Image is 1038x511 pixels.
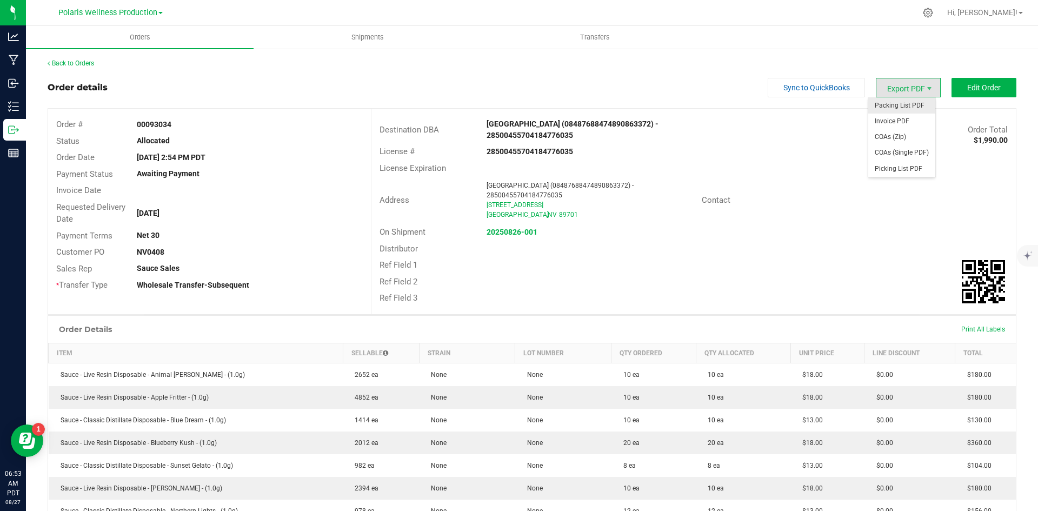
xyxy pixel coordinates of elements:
span: Sauce - Live Resin Disposable - Blueberry Kush - (1.0g) [55,439,217,447]
span: Sauce - Live Resin Disposable - [PERSON_NAME] - (1.0g) [55,485,222,492]
span: Address [380,195,409,205]
span: 20 ea [702,439,724,447]
span: $0.00 [871,485,893,492]
span: 1414 ea [349,416,378,424]
span: Picking List PDF [868,161,935,177]
span: $180.00 [962,371,992,379]
span: $13.00 [797,416,823,424]
button: Edit Order [951,78,1016,97]
span: 10 ea [702,371,724,379]
span: Order Date [56,152,95,162]
strong: [GEOGRAPHIC_DATA] (08487688474890863372) - 28500455704184776035 [487,120,658,140]
th: Qty Allocated [696,343,790,363]
inline-svg: Manufacturing [8,55,19,65]
span: $104.00 [962,462,992,469]
span: None [425,485,447,492]
span: Destination DBA [380,125,439,135]
span: $0.00 [871,462,893,469]
span: 982 ea [349,462,375,469]
span: $0.00 [871,394,893,401]
strong: [DATE] 2:54 PM PDT [137,153,205,162]
strong: Sauce Sales [137,264,179,273]
span: [GEOGRAPHIC_DATA] [487,211,549,218]
span: None [522,371,543,379]
span: Orders [115,32,165,42]
span: , [547,211,548,218]
span: Sauce - Live Resin Disposable - Animal [PERSON_NAME] - (1.0g) [55,371,245,379]
img: Scan me! [962,260,1005,303]
span: 10 ea [618,371,640,379]
li: Export PDF [876,78,941,97]
span: [STREET_ADDRESS] [487,201,543,209]
span: 20 ea [618,439,640,447]
inline-svg: Inbound [8,78,19,89]
a: Transfers [481,26,709,49]
inline-svg: Analytics [8,31,19,42]
span: None [522,394,543,401]
span: $130.00 [962,416,992,424]
span: 10 ea [702,394,724,401]
span: Payment Terms [56,231,112,241]
a: Back to Orders [48,59,94,67]
span: Edit Order [967,83,1001,92]
span: 89701 [559,211,578,218]
inline-svg: Inventory [8,101,19,112]
iframe: Resource center unread badge [32,423,45,436]
span: Polaris Wellness Production [58,8,157,17]
span: None [425,462,447,469]
span: Invoice PDF [868,114,935,129]
th: Sellable [343,343,419,363]
span: Order # [56,120,83,129]
span: Distributor [380,244,418,254]
div: Order details [48,81,108,94]
span: Ref Field 3 [380,293,417,303]
span: None [425,416,447,424]
span: Sauce - Classic Distillate Disposable - Sunset Gelato - (1.0g) [55,462,233,469]
qrcode: 00093034 [962,260,1005,303]
span: $180.00 [962,394,992,401]
span: None [425,394,447,401]
span: 8 ea [618,462,636,469]
span: Sauce - Classic Distillate Disposable - Blue Dream - (1.0g) [55,416,226,424]
span: Requested Delivery Date [56,202,125,224]
span: [GEOGRAPHIC_DATA] (08487688474890863372) - 28500455704184776035 [487,182,634,199]
span: None [522,416,543,424]
span: Payment Status [56,169,113,179]
div: Manage settings [921,8,935,18]
span: Print All Labels [961,326,1005,333]
a: Shipments [254,26,481,49]
span: Hi, [PERSON_NAME]! [947,8,1017,17]
li: Packing List PDF [868,98,935,114]
inline-svg: Outbound [8,124,19,135]
th: Line Discount [864,343,955,363]
span: Ref Field 2 [380,277,417,287]
span: $180.00 [962,485,992,492]
span: 10 ea [702,485,724,492]
span: None [522,485,543,492]
li: COAs (Zip) [868,129,935,145]
th: Qty Ordered [611,343,696,363]
span: Ref Field 1 [380,260,417,270]
p: 06:53 AM PDT [5,469,21,498]
span: 10 ea [618,485,640,492]
strong: Awaiting Payment [137,169,199,178]
span: Sales Rep [56,264,92,274]
a: 20250826-001 [487,228,537,236]
span: Status [56,136,79,146]
span: 10 ea [702,416,724,424]
strong: NV0408 [137,248,164,256]
span: Shipments [337,32,398,42]
span: 2394 ea [349,485,378,492]
th: Strain [419,343,515,363]
th: Total [955,343,1016,363]
p: 08/27 [5,498,21,506]
span: $360.00 [962,439,992,447]
span: License Expiration [380,163,446,173]
th: Unit Price [790,343,864,363]
span: $0.00 [871,371,893,379]
span: COAs (Single PDF) [868,145,935,161]
button: Sync to QuickBooks [768,78,865,97]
